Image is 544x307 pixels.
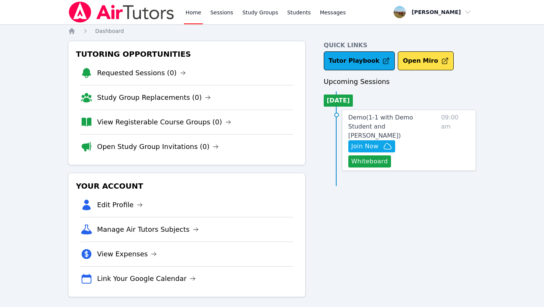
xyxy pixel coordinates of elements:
[74,179,299,193] h3: Your Account
[95,28,124,34] span: Dashboard
[68,27,476,35] nav: Breadcrumb
[97,117,231,127] a: View Registerable Course Groups (0)
[324,41,476,50] h4: Quick Links
[97,249,157,259] a: View Expenses
[324,51,395,70] a: Tutor Playbook
[348,113,438,140] a: Demo(1-1 with Demo Student and [PERSON_NAME])
[348,140,395,152] button: Join Now
[441,113,470,167] span: 09:00 am
[95,27,124,35] a: Dashboard
[348,114,413,139] span: Demo ( 1-1 with Demo Student and [PERSON_NAME] )
[398,51,453,70] button: Open Miro
[97,68,186,78] a: Requested Sessions (0)
[97,224,199,235] a: Manage Air Tutors Subjects
[74,47,299,61] h3: Tutoring Opportunities
[97,273,196,284] a: Link Your Google Calendar
[97,200,143,210] a: Edit Profile
[351,142,379,151] span: Join Now
[97,141,219,152] a: Open Study Group Invitations (0)
[97,92,211,103] a: Study Group Replacements (0)
[68,2,175,23] img: Air Tutors
[324,95,353,107] li: [DATE]
[324,76,476,87] h3: Upcoming Sessions
[348,155,391,167] button: Whiteboard
[320,9,346,16] span: Messages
